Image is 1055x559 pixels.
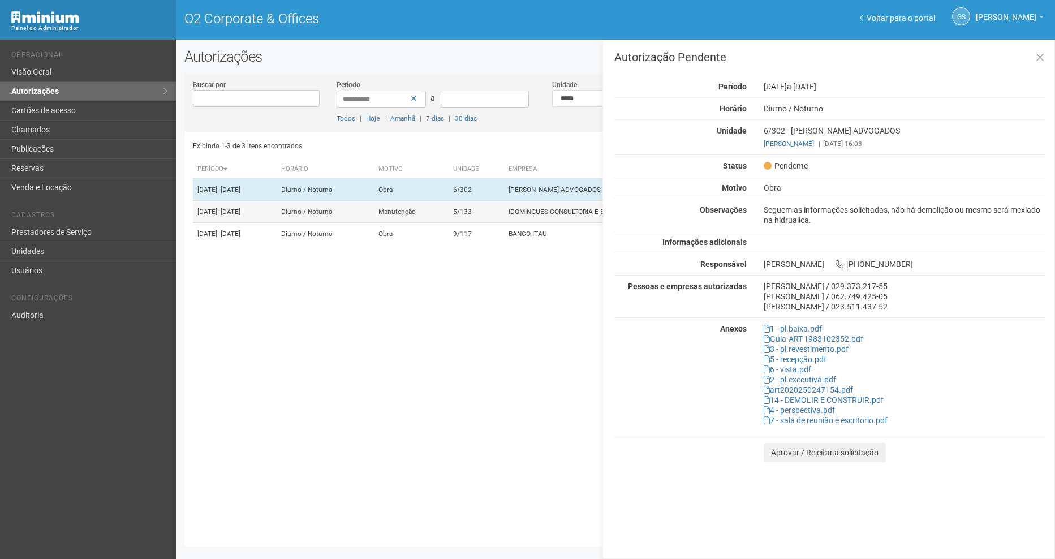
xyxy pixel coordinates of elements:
[700,205,747,214] strong: Observações
[764,385,853,394] a: art2020250247154.pdf
[720,324,747,333] strong: Anexos
[449,179,504,201] td: 6/302
[449,160,504,179] th: Unidade
[976,2,1036,21] span: Gabriela Souza
[11,51,167,63] li: Operacional
[764,139,1046,149] div: [DATE] 16:03
[277,160,374,179] th: Horário
[426,114,444,122] a: 7 dias
[277,179,374,201] td: Diurno / Noturno
[700,260,747,269] strong: Responsável
[976,14,1044,23] a: [PERSON_NAME]
[614,51,1046,63] h3: Autorização Pendente
[755,205,1054,225] div: Seguem as informações solicitadas, não há demolição ou mesmo será mexiado na hidrualica.
[504,179,795,201] td: [PERSON_NAME] ADVOGADOS
[277,201,374,223] td: Diurno / Noturno
[193,201,277,223] td: [DATE]
[360,114,361,122] span: |
[374,179,449,201] td: Obra
[430,93,435,102] span: a
[787,82,816,91] span: a [DATE]
[11,23,167,33] div: Painel do Administrador
[717,126,747,135] strong: Unidade
[764,161,808,171] span: Pendente
[764,291,1046,302] div: [PERSON_NAME] / 062.749.425-05
[449,201,504,223] td: 5/133
[860,14,935,23] a: Voltar para o portal
[374,223,449,245] td: Obra
[764,324,822,333] a: 1 - pl.baixa.pdf
[552,80,577,90] label: Unidade
[193,137,613,154] div: Exibindo 1-3 de 3 itens encontrados
[718,82,747,91] strong: Período
[193,179,277,201] td: [DATE]
[184,48,1047,65] h2: Autorizações
[755,126,1054,149] div: 6/302 - [PERSON_NAME] ADVOGADOS
[764,302,1046,312] div: [PERSON_NAME] / 023.511.437-52
[504,223,795,245] td: BANCO ITAU
[374,201,449,223] td: Manutenção
[374,160,449,179] th: Motivo
[217,186,240,193] span: - [DATE]
[764,334,863,343] a: Guia-ART-1983102352.pdf
[764,355,826,364] a: 5 - recepção.pdf
[193,80,226,90] label: Buscar por
[217,208,240,216] span: - [DATE]
[952,7,970,25] a: GS
[662,238,747,247] strong: Informações adicionais
[366,114,380,122] a: Hoje
[764,416,888,425] a: 7 - sala de reunião e escritorio.pdf
[723,161,747,170] strong: Status
[755,183,1054,193] div: Obra
[217,230,240,238] span: - [DATE]
[390,114,415,122] a: Amanhã
[755,81,1054,92] div: [DATE]
[193,223,277,245] td: [DATE]
[628,282,747,291] strong: Pessoas e empresas autorizadas
[722,183,747,192] strong: Motivo
[193,160,277,179] th: Período
[764,281,1046,291] div: [PERSON_NAME] / 029.373.217-55
[455,114,477,122] a: 30 dias
[504,160,795,179] th: Empresa
[337,114,355,122] a: Todos
[764,443,886,462] button: Aprovar / Rejeitar a solicitação
[764,395,884,405] a: 14 - DEMOLIR E CONSTRUIR.pdf
[184,11,607,26] h1: O2 Corporate & Offices
[764,365,811,374] a: 6 - vista.pdf
[764,406,835,415] a: 4 - perspectiva.pdf
[720,104,747,113] strong: Horário
[764,375,836,384] a: 2 - pl.executiva.pdf
[277,223,374,245] td: Diurno / Noturno
[11,211,167,223] li: Cadastros
[755,104,1054,114] div: Diurno / Noturno
[384,114,386,122] span: |
[504,201,795,223] td: IDOMINGUES CONSULTORIA E EMPREENDIMENTOS LTDA
[764,140,814,148] a: [PERSON_NAME]
[337,80,360,90] label: Período
[11,294,167,306] li: Configurações
[420,114,421,122] span: |
[755,259,1054,269] div: [PERSON_NAME] [PHONE_NUMBER]
[449,223,504,245] td: 9/117
[764,345,849,354] a: 3 - pl.revestimento.pdf
[11,11,79,23] img: Minium
[449,114,450,122] span: |
[819,140,820,148] span: |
